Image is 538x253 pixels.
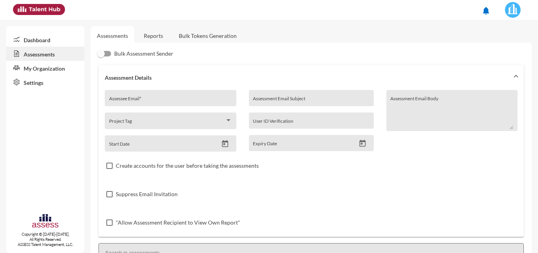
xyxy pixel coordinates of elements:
[116,189,178,199] span: Suppress Email Invitation
[105,74,508,81] mat-panel-title: Assessment Details
[481,6,491,15] mat-icon: notifications
[137,26,169,45] a: Reports
[116,218,240,227] span: "Allow Assessment Recipient to View Own Report"
[6,32,84,47] a: Dashboard
[97,32,128,39] a: Assessments
[356,139,369,148] button: Open calendar
[6,75,84,89] a: Settings
[98,90,524,237] div: Assessment Details
[6,47,84,61] a: Assessments
[98,65,524,90] mat-expansion-panel-header: Assessment Details
[173,26,243,45] a: Bulk Tokens Generation
[114,49,173,58] span: Bulk Assessment Sender
[218,140,232,148] button: Open calendar
[6,232,84,247] p: Copyright © [DATE]-[DATE]. All Rights Reserved. ASSESS Talent Management, LLC.
[6,61,84,75] a: My Organization
[116,161,259,171] span: Create accounts for the user before taking the assessments
[32,213,59,230] img: assesscompany-logo.png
